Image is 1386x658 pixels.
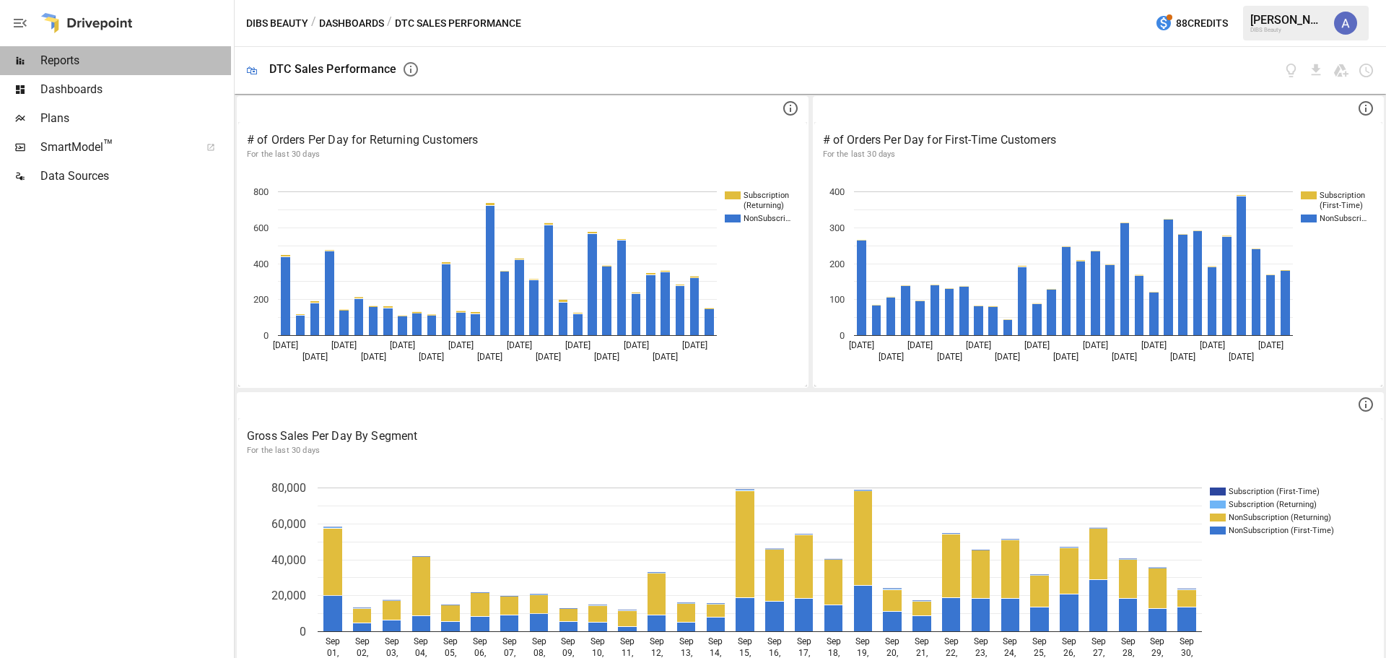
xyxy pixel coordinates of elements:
[1229,513,1331,522] text: NonSubscription (Returning)
[40,81,231,98] span: Dashboards
[1062,636,1076,646] text: Sep
[829,259,845,269] text: 200
[769,648,780,658] text: 16,
[885,636,899,646] text: Sep
[823,131,1374,149] p: # of Orders Per Day for First-Time Customers
[915,636,929,646] text: Sep
[739,648,751,658] text: 15,
[386,648,398,658] text: 03,
[1229,352,1254,362] text: [DATE]
[247,445,1374,456] p: For the last 30 days
[840,330,845,341] text: 0
[1112,352,1137,362] text: [DATE]
[682,340,707,350] text: [DATE]
[271,481,306,495] text: 80,000
[40,52,231,69] span: Reports
[653,352,678,362] text: [DATE]
[814,170,1377,386] svg: A chart.
[907,340,933,350] text: [DATE]
[1250,27,1325,33] div: DIBS Beauty
[448,340,474,350] text: [DATE]
[1358,62,1374,79] button: Schedule dashboard
[271,589,306,602] text: 20,000
[238,170,801,386] div: A chart.
[253,259,269,269] text: 400
[361,352,386,362] text: [DATE]
[326,636,340,646] text: Sep
[1003,636,1017,646] text: Sep
[502,636,517,646] text: Sep
[798,648,810,658] text: 17,
[357,648,368,658] text: 02,
[247,428,1374,445] p: Gross Sales Per Day By Segment
[40,139,191,156] span: SmartModel
[1151,648,1163,658] text: 29,
[855,636,870,646] text: Sep
[849,340,874,350] text: [DATE]
[1320,201,1363,210] text: (First-Time)
[622,648,633,658] text: 11,
[253,294,269,305] text: 200
[744,214,790,223] text: NonSubscri…
[246,14,308,33] button: DIBS Beauty
[311,14,316,33] div: /
[419,352,444,362] text: [DATE]
[679,636,694,646] text: Sep
[1229,526,1334,535] text: NonSubscription (First-Time)
[1308,62,1325,79] button: Download dashboard
[474,648,486,658] text: 06,
[271,553,306,567] text: 40,000
[797,636,811,646] text: Sep
[995,352,1020,362] text: [DATE]
[620,636,635,646] text: Sep
[827,636,841,646] text: Sep
[738,636,752,646] text: Sep
[443,636,458,646] text: Sep
[974,636,988,646] text: Sep
[302,352,328,362] text: [DATE]
[710,648,721,658] text: 14,
[103,137,113,155] span: ™
[965,340,990,350] text: [DATE]
[1320,191,1365,200] text: Subscription
[1180,636,1194,646] text: Sep
[829,294,845,305] text: 100
[744,191,789,200] text: Subscription
[650,636,664,646] text: Sep
[744,201,784,210] text: (Returning)
[565,340,590,350] text: [DATE]
[1141,340,1166,350] text: [DATE]
[1093,648,1104,658] text: 27,
[823,149,1374,160] p: For the last 30 days
[273,340,298,350] text: [DATE]
[477,352,502,362] text: [DATE]
[1053,352,1078,362] text: [DATE]
[1149,10,1234,37] button: 88Credits
[473,636,487,646] text: Sep
[319,14,384,33] button: Dashboards
[300,625,306,638] text: 0
[331,340,357,350] text: [DATE]
[1334,12,1357,35] img: Alex Knight
[561,636,575,646] text: Sep
[1034,648,1045,658] text: 25,
[1333,62,1349,79] button: Save as Google Doc
[1181,648,1193,658] text: 30,
[829,222,845,233] text: 300
[263,330,269,341] text: 0
[247,149,798,160] p: For the last 30 days
[269,62,396,76] div: DTC Sales Performance
[1121,636,1136,646] text: Sep
[975,648,987,658] text: 23,
[247,131,798,149] p: # of Orders Per Day for Returning Customers
[1325,3,1366,43] button: Alex Knight
[504,648,515,658] text: 07,
[271,517,306,531] text: 60,000
[387,14,392,33] div: /
[253,222,269,233] text: 600
[624,340,649,350] text: [DATE]
[592,648,603,658] text: 10,
[1176,14,1228,33] span: 88 Credits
